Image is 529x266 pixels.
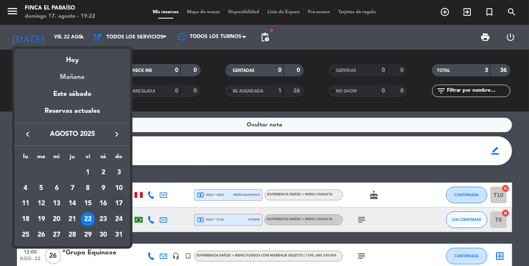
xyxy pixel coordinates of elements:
[49,211,65,227] td: 20 de agosto de 2025
[96,165,111,180] td: 2 de agosto de 2025
[109,129,124,140] button: keyboard_arrow_right
[18,152,33,165] th: lunes
[14,66,130,83] div: Mañana
[19,212,33,226] div: 18
[96,196,111,212] td: 16 de agosto de 2025
[49,196,65,212] td: 13 de agosto de 2025
[19,197,33,211] div: 11
[33,227,49,243] td: 26 de agosto de 2025
[111,152,127,165] th: domingo
[112,228,126,242] div: 31
[14,83,130,106] div: Este sábado
[97,166,111,180] div: 2
[111,227,127,243] td: 31 de agosto de 2025
[33,152,49,165] th: martes
[111,165,127,180] td: 3 de agosto de 2025
[80,180,96,196] td: 8 de agosto de 2025
[14,49,130,66] div: Hoy
[49,180,65,196] td: 6 de agosto de 2025
[81,181,95,195] div: 8
[65,197,79,211] div: 14
[81,166,95,180] div: 1
[81,228,95,242] div: 29
[50,212,64,226] div: 20
[111,211,127,227] td: 24 de agosto de 2025
[50,228,64,242] div: 27
[34,212,48,226] div: 19
[18,180,33,196] td: 4 de agosto de 2025
[65,212,79,226] div: 21
[80,196,96,212] td: 15 de agosto de 2025
[112,129,122,139] i: keyboard_arrow_right
[14,106,130,123] div: Reservas actuales
[65,228,79,242] div: 28
[80,152,96,165] th: viernes
[97,181,111,195] div: 9
[112,212,126,226] div: 24
[64,227,80,243] td: 28 de agosto de 2025
[64,152,80,165] th: jueves
[64,196,80,212] td: 14 de agosto de 2025
[97,197,111,211] div: 16
[18,211,33,227] td: 18 de agosto de 2025
[18,227,33,243] td: 25 de agosto de 2025
[96,152,111,165] th: sábado
[33,180,49,196] td: 5 de agosto de 2025
[97,212,111,226] div: 23
[112,166,126,180] div: 3
[49,227,65,243] td: 27 de agosto de 2025
[34,228,48,242] div: 26
[34,181,48,195] div: 5
[80,227,96,243] td: 29 de agosto de 2025
[20,129,35,140] button: keyboard_arrow_left
[81,212,95,226] div: 22
[23,129,33,139] i: keyboard_arrow_left
[35,129,109,140] span: agosto 2025
[80,165,96,180] td: 1 de agosto de 2025
[96,180,111,196] td: 9 de agosto de 2025
[111,180,127,196] td: 10 de agosto de 2025
[49,152,65,165] th: miércoles
[50,181,64,195] div: 6
[112,181,126,195] div: 10
[80,211,96,227] td: 22 de agosto de 2025
[111,196,127,212] td: 17 de agosto de 2025
[65,181,79,195] div: 7
[81,197,95,211] div: 15
[64,180,80,196] td: 7 de agosto de 2025
[96,211,111,227] td: 23 de agosto de 2025
[19,181,33,195] div: 4
[33,211,49,227] td: 19 de agosto de 2025
[19,228,33,242] div: 25
[18,165,80,180] td: AGO.
[50,197,64,211] div: 13
[18,196,33,212] td: 11 de agosto de 2025
[97,228,111,242] div: 30
[34,197,48,211] div: 12
[64,211,80,227] td: 21 de agosto de 2025
[33,196,49,212] td: 12 de agosto de 2025
[112,197,126,211] div: 17
[96,227,111,243] td: 30 de agosto de 2025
